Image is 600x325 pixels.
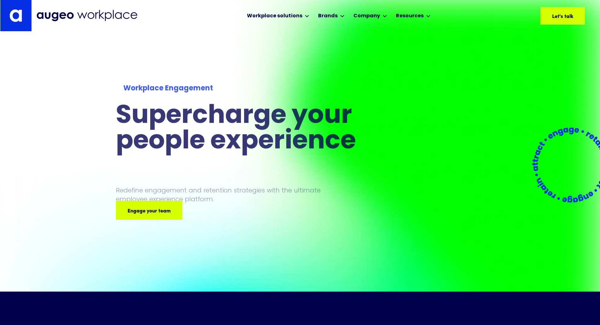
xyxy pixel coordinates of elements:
[116,201,182,220] a: Engage your team
[318,12,338,20] div: Brands
[353,12,380,20] div: Company
[9,9,22,22] img: Augeo's "a" monogram decorative logo in white.
[37,10,137,21] img: Augeo Workplace business unit full logo in mignight blue.
[540,7,585,25] a: Let's talk
[396,12,424,20] div: Resources
[247,12,302,20] div: Workplace solutions
[116,186,333,204] p: Redefine engagement and retention strategies with the ultimate employee experience platform.
[116,104,388,155] h1: Supercharge your people experience
[123,83,380,94] div: Workplace Engagement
